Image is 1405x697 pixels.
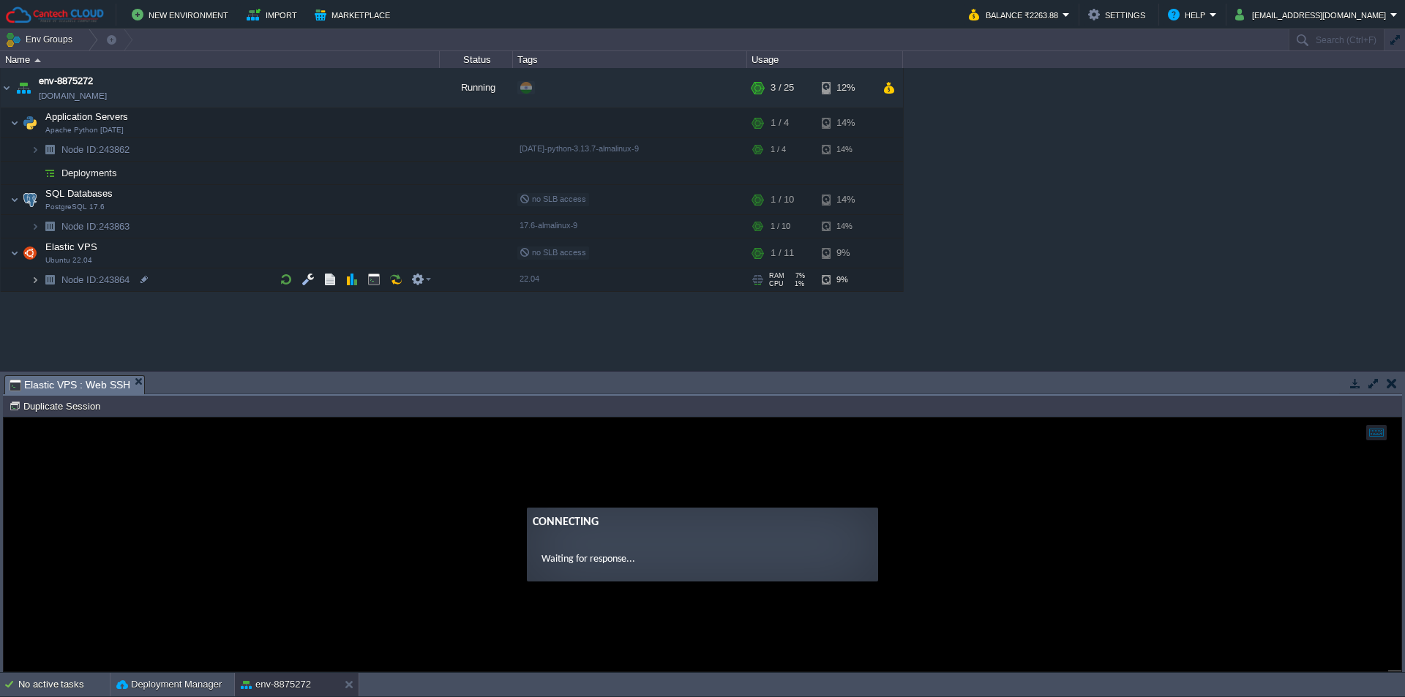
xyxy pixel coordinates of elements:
a: SQL DatabasesPostgreSQL 17.6 [44,188,115,199]
img: AMDAwAAAACH5BAEAAAAALAAAAAABAAEAAAICRAEAOw== [31,138,40,161]
span: no SLB access [520,248,586,257]
img: AMDAwAAAACH5BAEAAAAALAAAAAABAAEAAAICRAEAOw== [40,162,60,184]
span: SQL Databases [44,187,115,200]
div: 14% [822,185,869,214]
button: Marketplace [315,6,394,23]
span: CPU [769,280,784,287]
div: 14% [822,108,869,137]
img: AMDAwAAAACH5BAEAAAAALAAAAAABAAEAAAICRAEAOw== [13,68,34,108]
img: AMDAwAAAACH5BAEAAAAALAAAAAABAAEAAAICRAEAOw== [31,215,40,238]
button: Balance ₹2263.88 [969,6,1063,23]
span: Node ID: [61,144,99,155]
button: [EMAIL_ADDRESS][DOMAIN_NAME] [1235,6,1390,23]
img: AMDAwAAAACH5BAEAAAAALAAAAAABAAEAAAICRAEAOw== [40,138,60,161]
div: 14% [822,138,869,161]
a: Node ID:243862 [60,143,132,156]
span: Apache Python [DATE] [45,126,124,135]
img: AMDAwAAAACH5BAEAAAAALAAAAAABAAEAAAICRAEAOw== [10,238,19,268]
img: AMDAwAAAACH5BAEAAAAALAAAAAABAAEAAAICRAEAOw== [40,215,60,238]
button: Deployment Manager [116,677,222,692]
img: AMDAwAAAACH5BAEAAAAALAAAAAABAAEAAAICRAEAOw== [31,162,40,184]
span: Elastic VPS : Web SSH [10,376,130,394]
div: 3 / 25 [771,68,794,108]
span: 22.04 [520,274,539,283]
a: Application ServersApache Python [DATE] [44,111,130,122]
a: Node ID:243863 [60,220,132,233]
div: 14% [822,215,869,238]
div: 9% [822,238,869,268]
div: Running [440,68,513,108]
a: [DOMAIN_NAME] [39,88,107,103]
span: RAM [769,272,784,279]
div: Tags [514,51,746,68]
img: Cantech Cloud [5,6,105,24]
img: AMDAwAAAACH5BAEAAAAALAAAAAABAAEAAAICRAEAOw== [31,268,40,291]
span: [DATE]-python-3.13.7-almalinux-9 [520,144,639,153]
button: env-8875272 [241,677,311,692]
div: Status [441,51,512,68]
button: Import [247,6,301,23]
a: Deployments [60,167,119,179]
img: AMDAwAAAACH5BAEAAAAALAAAAAABAAEAAAICRAEAOw== [1,68,12,108]
button: Env Groups [5,29,78,50]
a: env-8875272 [39,74,93,88]
div: 1 / 10 [771,215,790,238]
img: AMDAwAAAACH5BAEAAAAALAAAAAABAAEAAAICRAEAOw== [10,108,19,137]
span: Node ID: [61,221,99,232]
img: AMDAwAAAACH5BAEAAAAALAAAAAABAAEAAAICRAEAOw== [20,238,40,268]
span: Ubuntu 22.04 [45,256,92,265]
div: Connecting [529,96,869,113]
button: Settings [1088,6,1150,23]
p: Waiting for response... [538,134,860,149]
img: AMDAwAAAACH5BAEAAAAALAAAAAABAAEAAAICRAEAOw== [10,185,19,214]
span: Application Servers [44,110,130,123]
span: PostgreSQL 17.6 [45,203,105,211]
button: New Environment [132,6,233,23]
div: 9% [822,268,869,291]
div: 1 / 10 [771,185,794,214]
div: Usage [748,51,902,68]
img: AMDAwAAAACH5BAEAAAAALAAAAAABAAEAAAICRAEAOw== [20,108,40,137]
span: 243862 [60,143,132,156]
span: Elastic VPS [44,241,100,253]
span: 243864 [60,274,132,286]
button: Duplicate Session [9,399,105,412]
a: Elastic VPSUbuntu 22.04 [44,241,100,252]
a: Node ID:243864 [60,274,132,286]
div: 1 / 4 [771,138,786,161]
img: AMDAwAAAACH5BAEAAAAALAAAAAABAAEAAAICRAEAOw== [40,268,60,291]
div: 12% [822,68,869,108]
span: 7% [790,272,805,279]
span: 243863 [60,220,132,233]
span: 17.6-almalinux-9 [520,221,577,230]
div: 1 / 4 [771,108,789,137]
div: Name [1,51,439,68]
button: Help [1168,6,1210,23]
img: AMDAwAAAACH5BAEAAAAALAAAAAABAAEAAAICRAEAOw== [20,185,40,214]
span: 1% [790,280,804,287]
span: no SLB access [520,195,586,203]
div: No active tasks [18,673,110,696]
img: AMDAwAAAACH5BAEAAAAALAAAAAABAAEAAAICRAEAOw== [34,59,41,62]
span: Node ID: [61,274,99,285]
div: 1 / 11 [771,238,794,268]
